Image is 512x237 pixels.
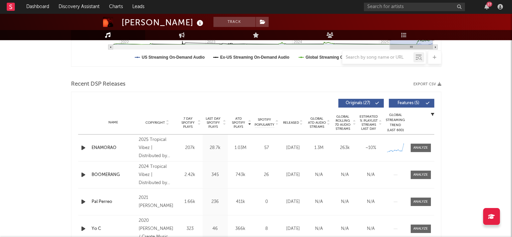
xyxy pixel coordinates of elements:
[360,172,382,178] div: N/A
[230,117,247,129] span: ATD Spotify Plays
[139,194,175,210] div: 2021 [PERSON_NAME]
[308,172,330,178] div: N/A
[230,145,251,151] div: 1.03M
[179,172,201,178] div: 2.42k
[342,55,413,60] input: Search by song name or URL
[334,172,356,178] div: N/A
[338,99,384,108] button: Originals(27)
[179,117,197,129] span: 7 Day Spotify Plays
[92,145,136,151] a: ENAMORAO
[179,226,201,232] div: 323
[204,117,222,129] span: Last Day Spotify Plays
[145,121,165,125] span: Copyright
[282,199,304,205] div: [DATE]
[308,226,330,232] div: N/A
[364,3,465,11] input: Search for artists
[360,226,382,232] div: N/A
[254,117,274,127] span: Spotify Popularity
[334,145,356,151] div: 263k
[389,99,434,108] button: Features(5)
[308,145,330,151] div: 1.3M
[334,115,352,131] span: Global Rolling 7D Audio Streams
[413,82,441,86] button: Export CSV
[179,199,201,205] div: 1.66k
[255,172,278,178] div: 26
[282,172,304,178] div: [DATE]
[360,145,382,151] div: ~ 10 %
[230,172,251,178] div: 743k
[139,136,175,160] div: 2025 Tropical Vibez | Distributed by Diskover Co.
[92,172,136,178] a: BOOMERANG
[92,226,136,232] a: Yo C
[360,199,382,205] div: N/A
[92,120,136,125] div: Name
[385,113,406,133] div: Global Streaming Trend (Last 60D)
[360,115,378,131] span: Estimated % Playlist Streams Last Day
[255,145,278,151] div: 57
[343,101,374,105] span: Originals ( 27 )
[334,199,356,205] div: N/A
[308,117,326,129] span: Global ATD Audio Streams
[204,145,226,151] div: 28.7k
[282,226,304,232] div: [DATE]
[282,145,304,151] div: [DATE]
[204,172,226,178] div: 345
[486,2,492,7] div: 27
[308,199,330,205] div: N/A
[204,199,226,205] div: 236
[92,199,136,205] a: Pal Perreo
[393,101,424,105] span: Features ( 5 )
[139,163,175,187] div: 2024 Tropical Vibez | Distributed by Diskover Co.
[179,145,201,151] div: 207k
[213,17,255,27] button: Track
[283,121,299,125] span: Released
[255,226,278,232] div: 8
[484,4,489,9] button: 27
[230,199,251,205] div: 411k
[230,226,251,232] div: 366k
[122,17,205,28] div: [PERSON_NAME]
[334,226,356,232] div: N/A
[71,80,126,88] span: Recent DSP Releases
[255,199,278,205] div: 0
[204,226,226,232] div: 46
